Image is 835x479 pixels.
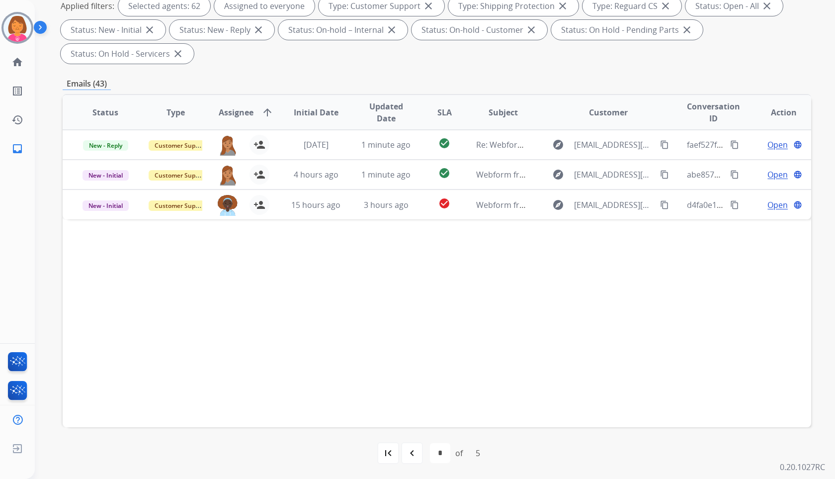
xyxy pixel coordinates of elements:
[437,106,452,118] span: SLA
[412,20,547,40] div: Status: On-hold - Customer
[489,106,518,118] span: Subject
[386,24,398,36] mat-icon: close
[767,169,788,181] span: Open
[11,85,23,97] mat-icon: list_alt
[144,24,156,36] mat-icon: close
[63,78,111,90] p: Emails (43)
[730,170,739,179] mat-icon: content_copy
[278,20,408,40] div: Status: On-hold – Internal
[149,200,213,211] span: Customer Support
[92,106,118,118] span: Status
[574,139,654,151] span: [EMAIL_ADDRESS][DOMAIN_NAME]
[261,106,273,118] mat-icon: arrow_upward
[767,139,788,151] span: Open
[438,137,450,149] mat-icon: check_circle
[660,170,669,179] mat-icon: content_copy
[83,140,128,151] span: New - Reply
[172,48,184,60] mat-icon: close
[11,143,23,155] mat-icon: inbox
[551,20,703,40] div: Status: On Hold - Pending Parts
[364,199,409,210] span: 3 hours ago
[660,140,669,149] mat-icon: content_copy
[476,139,715,150] span: Re: Webform from [EMAIL_ADDRESS][DOMAIN_NAME] on [DATE]
[218,165,238,186] img: agent-avatar
[438,197,450,209] mat-icon: check_circle
[61,44,194,64] div: Status: On Hold - Servicers
[681,24,693,36] mat-icon: close
[476,169,701,180] span: Webform from [EMAIL_ADDRESS][DOMAIN_NAME] on [DATE]
[83,200,129,211] span: New - Initial
[294,169,338,180] span: 4 hours ago
[767,199,788,211] span: Open
[552,139,564,151] mat-icon: explore
[361,139,411,150] span: 1 minute ago
[455,447,463,459] div: of
[687,139,832,150] span: faef527f-05ce-4089-bcae-0bc611f5030a
[660,200,669,209] mat-icon: content_copy
[438,167,450,179] mat-icon: check_circle
[574,199,654,211] span: [EMAIL_ADDRESS][DOMAIN_NAME]
[793,200,802,209] mat-icon: language
[552,169,564,181] mat-icon: explore
[476,199,701,210] span: Webform from [EMAIL_ADDRESS][DOMAIN_NAME] on [DATE]
[253,169,265,181] mat-icon: person_add
[382,447,394,459] mat-icon: first_page
[359,100,413,124] span: Updated Date
[730,200,739,209] mat-icon: content_copy
[149,170,213,181] span: Customer Support
[793,170,802,179] mat-icon: language
[687,100,741,124] span: Conversation ID
[61,20,166,40] div: Status: New - Initial
[218,135,238,156] img: agent-avatar
[361,169,411,180] span: 1 minute ago
[730,140,739,149] mat-icon: content_copy
[218,195,238,216] img: agent-avatar
[83,170,129,181] span: New - Initial
[294,106,338,118] span: Initial Date
[552,199,564,211] mat-icon: explore
[253,139,265,151] mat-icon: person_add
[525,24,537,36] mat-icon: close
[11,114,23,126] mat-icon: history
[304,139,329,150] span: [DATE]
[167,106,185,118] span: Type
[11,56,23,68] mat-icon: home
[169,20,274,40] div: Status: New - Reply
[468,443,488,463] div: 5
[3,14,31,42] img: avatar
[589,106,628,118] span: Customer
[793,140,802,149] mat-icon: language
[741,95,811,130] th: Action
[252,24,264,36] mat-icon: close
[574,169,654,181] span: [EMAIL_ADDRESS][DOMAIN_NAME]
[291,199,340,210] span: 15 hours ago
[687,199,834,210] span: d4fa0e11-2da7-4600-8a38-f7ff0a491a15
[219,106,253,118] span: Assignee
[253,199,265,211] mat-icon: person_add
[149,140,213,151] span: Customer Support
[406,447,418,459] mat-icon: navigate_before
[780,461,825,473] p: 0.20.1027RC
